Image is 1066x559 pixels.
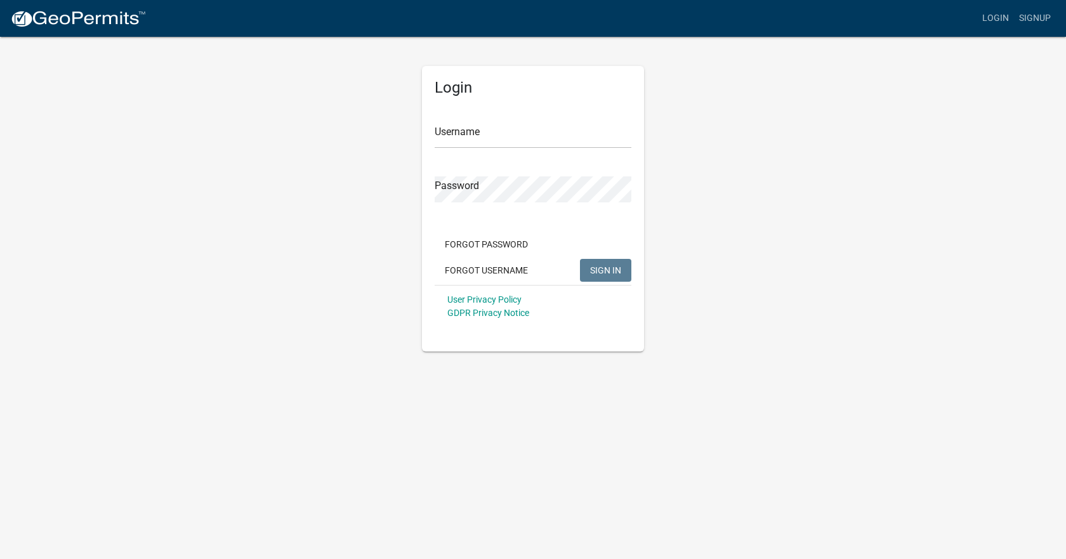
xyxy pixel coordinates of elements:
a: Login [977,6,1014,30]
button: Forgot Username [435,259,538,282]
h5: Login [435,79,631,97]
a: GDPR Privacy Notice [447,308,529,318]
a: User Privacy Policy [447,294,522,305]
button: SIGN IN [580,259,631,282]
button: Forgot Password [435,233,538,256]
span: SIGN IN [590,265,621,275]
a: Signup [1014,6,1056,30]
